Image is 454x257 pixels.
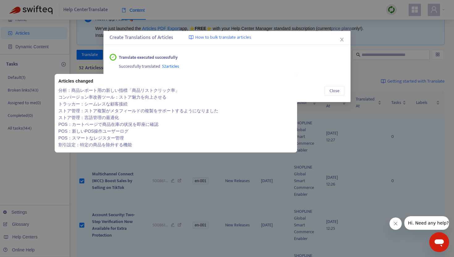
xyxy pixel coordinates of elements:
div: Create Translations of Articles [110,34,344,41]
a: ストア管理：ストア複製がメタフィールドの複製をサポートするようになりました [58,107,293,114]
a: POS：カートページで商品在庫の状況を即座に確認 [58,121,293,128]
a: コンバージョン率改善ツール：ストア魅力を向上させる [58,94,293,101]
a: POS：新しいPOS操作ユーザーログ [58,128,293,135]
a: トラッカー：シームレスな顧客接続 [58,101,293,107]
strong: Translate executed successfully [119,54,178,61]
a: ストア管理：言語管理の最適化 [58,114,293,121]
div: Successfully translated [119,61,345,70]
div: Articles changed [58,78,293,84]
a: 割引設定：特定の商品を除外する機能 [58,141,293,148]
span: How to bulk translate articles [195,34,251,41]
span: check [111,55,115,59]
button: Close [325,86,344,96]
button: Close [338,36,345,43]
a: ウェブサイト構築：強化されたテーマエディタープレビュー機能 [58,148,293,155]
iframe: メッセージングウィンドウを開くボタン [429,232,449,252]
a: How to bulk translate articles [189,34,251,41]
span: 52 articles [162,63,179,70]
a: 分析：商品レポート用の新しい指標「商品リストクリック率」 [58,87,293,94]
a: POS：スマートなレジスター管理 [58,135,293,141]
span: close [339,37,344,42]
img: image-link [189,35,194,40]
span: Close [330,88,339,94]
iframe: 会社からのメッセージ [404,216,449,230]
iframe: メッセージを閉じる [389,217,402,230]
